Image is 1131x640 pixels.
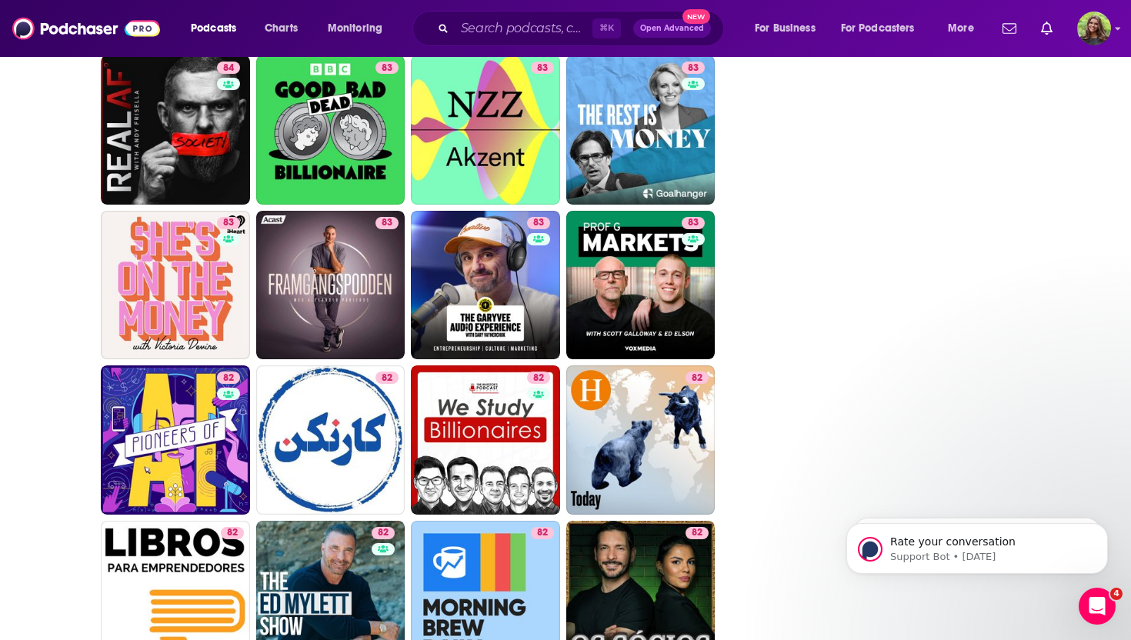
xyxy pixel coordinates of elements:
span: 82 [537,525,548,541]
span: 82 [227,525,238,541]
a: 82 [101,365,250,515]
span: New [682,9,710,24]
img: Podchaser - Follow, Share and Rate Podcasts [12,14,160,43]
button: open menu [937,16,993,41]
span: For Business [755,18,816,39]
span: Open Advanced [640,25,704,32]
button: open menu [744,16,835,41]
span: For Podcasters [841,18,915,39]
a: 83 [217,217,240,229]
span: 82 [378,525,389,541]
span: 83 [533,215,544,231]
a: 83 [375,62,399,74]
a: 83 [256,55,405,205]
button: open menu [831,16,937,41]
span: 83 [382,61,392,76]
a: 82 [531,527,554,539]
a: 84 [101,55,250,205]
a: Charts [255,16,307,41]
input: Search podcasts, credits, & more... [455,16,592,41]
span: 82 [382,371,392,386]
button: Open AdvancedNew [633,19,711,38]
span: 82 [692,525,702,541]
a: 82 [221,527,244,539]
span: 4 [1110,588,1123,600]
span: Logged in as reagan34226 [1077,12,1111,45]
a: 82 [566,365,716,515]
span: 82 [533,371,544,386]
a: Show notifications dropdown [996,15,1023,42]
iframe: Intercom notifications message [823,491,1131,598]
button: Show profile menu [1077,12,1111,45]
a: 83 [411,211,560,360]
span: 83 [382,215,392,231]
a: 83 [682,62,705,74]
a: 82 [217,372,240,384]
span: Monitoring [328,18,382,39]
a: 83 [101,211,250,360]
span: 83 [223,215,234,231]
a: 82 [411,365,560,515]
span: 84 [223,61,234,76]
span: ⌘ K [592,18,621,38]
a: 82 [686,372,709,384]
img: User Profile [1077,12,1111,45]
span: 83 [537,61,548,76]
a: 83 [256,211,405,360]
a: 82 [256,365,405,515]
span: More [948,18,974,39]
button: open menu [180,16,256,41]
span: 83 [688,61,699,76]
span: Charts [265,18,298,39]
a: 82 [375,372,399,384]
span: 83 [688,215,699,231]
span: 82 [692,371,702,386]
span: 82 [223,371,234,386]
a: 84 [217,62,240,74]
button: open menu [317,16,402,41]
a: 82 [686,527,709,539]
a: Show notifications dropdown [1035,15,1059,42]
div: Search podcasts, credits, & more... [427,11,739,46]
a: 83 [566,55,716,205]
a: 83 [411,55,560,205]
iframe: Intercom live chat [1079,588,1116,625]
span: Podcasts [191,18,236,39]
a: 83 [531,62,554,74]
a: 83 [527,217,550,229]
a: 83 [566,211,716,360]
a: 82 [527,372,550,384]
a: 83 [375,217,399,229]
a: 82 [372,527,395,539]
a: 83 [682,217,705,229]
